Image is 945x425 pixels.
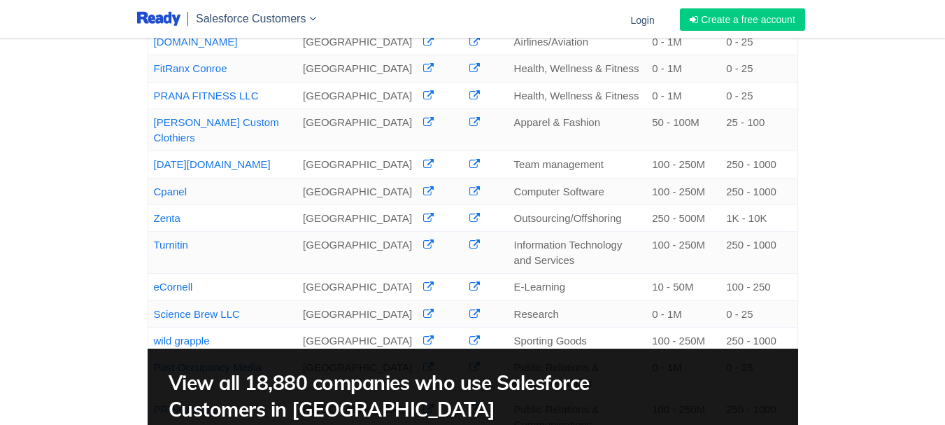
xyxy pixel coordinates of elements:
td: 10 - 50M [646,274,720,300]
td: 0 - 25 [720,300,797,327]
a: Login [622,2,662,38]
td: 0 - 25 [720,82,797,109]
a: [PERSON_NAME] Custom Clothiers [154,116,279,143]
td: [GEOGRAPHIC_DATA] [297,82,418,109]
td: 250 - 1000 [720,151,797,178]
span: Salesforce Customers [196,13,306,25]
a: PRANA FITNESS LLC [154,90,259,102]
td: [GEOGRAPHIC_DATA] [297,178,418,204]
td: 50 - 100M [646,109,720,151]
td: [GEOGRAPHIC_DATA] [297,328,418,354]
td: 250 - 1000 [720,178,797,204]
td: 25 - 100 [720,109,797,151]
td: Apparel & Fashion [509,109,647,151]
td: [GEOGRAPHIC_DATA] [297,55,418,82]
td: 0 - 1M [646,82,720,109]
td: 100 - 250 [720,274,797,300]
td: [GEOGRAPHIC_DATA] [297,274,418,300]
td: 250 - 500M [646,204,720,231]
td: 100 - 250M [646,151,720,178]
td: 250 - 1000 [720,232,797,274]
a: FitRanx Conroe [154,62,227,74]
h2: View all 18,880 companies who use Salesforce Customers in [GEOGRAPHIC_DATA] [169,370,667,423]
span: Login [630,15,654,26]
img: logo [137,11,181,28]
a: Turnitin [154,239,188,251]
td: [GEOGRAPHIC_DATA] [297,300,418,327]
td: 100 - 250M [646,232,720,274]
td: 1K - 10K [720,204,797,231]
td: Computer Software [509,178,647,204]
td: Team management [509,151,647,178]
td: Health, Wellness & Fitness [509,82,647,109]
td: [GEOGRAPHIC_DATA] [297,232,418,274]
td: E-Learning [509,274,647,300]
td: 100 - 250M [646,178,720,204]
a: wild grapple [154,335,210,347]
td: [GEOGRAPHIC_DATA] [297,151,418,178]
a: eCornell [154,281,193,293]
td: 0 - 1M [646,55,720,82]
td: [GEOGRAPHIC_DATA] [297,109,418,151]
a: Cpanel [154,186,187,197]
a: [DATE][DOMAIN_NAME] [154,158,271,170]
td: 0 - 25 [720,55,797,82]
td: Information Technology and Services [509,232,647,274]
a: Create a free account [680,8,805,31]
td: Outsourcing/Offshoring [509,204,647,231]
td: Sporting Goods [509,328,647,354]
a: Zenta [154,212,180,224]
td: [GEOGRAPHIC_DATA] [297,204,418,231]
td: 250 - 1000 [720,328,797,354]
td: 0 - 1M [646,300,720,327]
td: Health, Wellness & Fitness [509,55,647,82]
td: Research [509,300,647,327]
td: 100 - 250M [646,328,720,354]
a: Science Brew LLC [154,308,240,320]
a: [DOMAIN_NAME] [154,36,238,48]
